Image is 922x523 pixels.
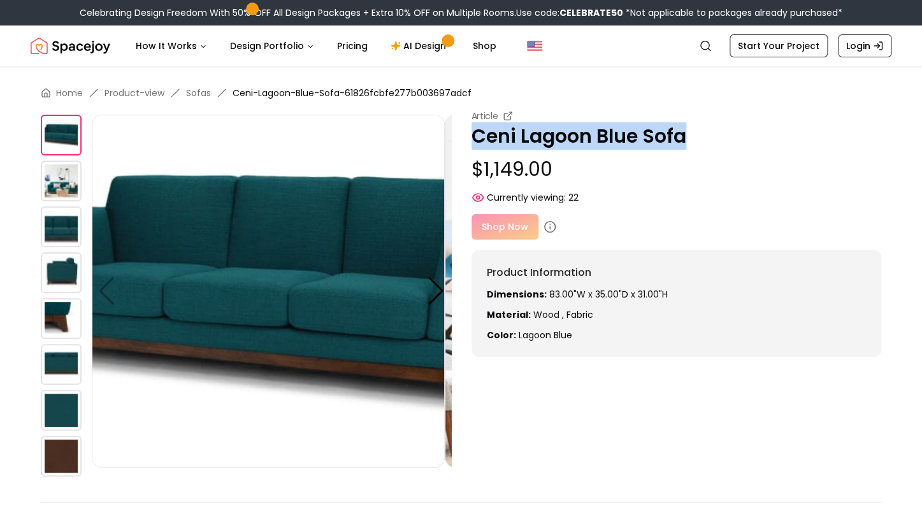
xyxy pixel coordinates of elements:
p: $1,149.00 [472,158,882,181]
img: https://storage.googleapis.com/spacejoy-main/assets/61826fcbfe277b003697adcf/product_2_0g2akpd8m3bn [41,206,82,247]
b: CELEBRATE50 [559,6,623,19]
nav: Global [31,25,891,66]
nav: breadcrumb [41,87,881,99]
span: Ceni-Lagoon-Blue-Sofa-61826fcbfe277b003697adcf [233,87,472,99]
span: 22 [568,191,579,204]
small: Article [472,110,498,122]
a: Home [56,87,83,99]
img: https://storage.googleapis.com/spacejoy-main/assets/61826fcbfe277b003697adcf/product_0_1ofmid3m6mje [41,115,82,155]
strong: Material: [487,308,531,321]
img: https://storage.googleapis.com/spacejoy-main/assets/61826fcbfe277b003697adcf/product_0_1ofmid3m6mje [92,115,445,468]
div: Celebrating Design Freedom With 50% OFF All Design Packages + Extra 10% OFF on Multiple Rooms. [80,6,842,19]
img: https://storage.googleapis.com/spacejoy-main/assets/61826fcbfe277b003697adcf/product_1_kgmknob6ejb [41,161,82,201]
strong: Dimensions: [487,288,547,301]
img: United States [527,38,542,54]
span: lagoon blue [519,329,572,341]
a: Login [838,34,891,57]
a: Spacejoy [31,33,110,59]
span: *Not applicable to packages already purchased* [623,6,842,19]
a: Start Your Project [730,34,828,57]
img: https://storage.googleapis.com/spacejoy-main/assets/61826fcbfe277b003697adcf/product_1_kgmknob6ejb [445,115,798,468]
strong: Color: [487,329,516,341]
img: https://storage.googleapis.com/spacejoy-main/assets/61826fcbfe277b003697adcf/product_0_kmhpldo0j73f [41,344,82,385]
button: Design Portfolio [220,33,324,59]
nav: Main [126,33,507,59]
h6: Product Information [487,265,867,280]
a: Shop [463,33,507,59]
p: 83.00"W x 35.00"D x 31.00"H [487,288,867,301]
p: Ceni Lagoon Blue Sofa [472,125,882,148]
img: https://storage.googleapis.com/spacejoy-main/assets/61826fcbfe277b003697adcf/product_6_l7il6fhn6cb [41,298,82,339]
span: Wood , Fabric [533,308,593,321]
a: Product-view [104,87,164,99]
span: Currently viewing: [487,191,566,204]
img: https://storage.googleapis.com/spacejoy-main/assets/61826fcbfe277b003697adcf/product_2_pe8k1p0n2998 [41,436,82,476]
span: Use code: [516,6,623,19]
img: https://storage.googleapis.com/spacejoy-main/assets/61826fcbfe277b003697adcf/product_1_i19hlge0j45 [41,390,82,431]
a: Pricing [327,33,378,59]
img: Spacejoy Logo [31,33,110,59]
button: How It Works [126,33,217,59]
a: Sofas [186,87,211,99]
img: https://storage.googleapis.com/spacejoy-main/assets/61826fcbfe277b003697adcf/product_3_glilb0g1647 [41,252,82,293]
a: AI Design [380,33,460,59]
